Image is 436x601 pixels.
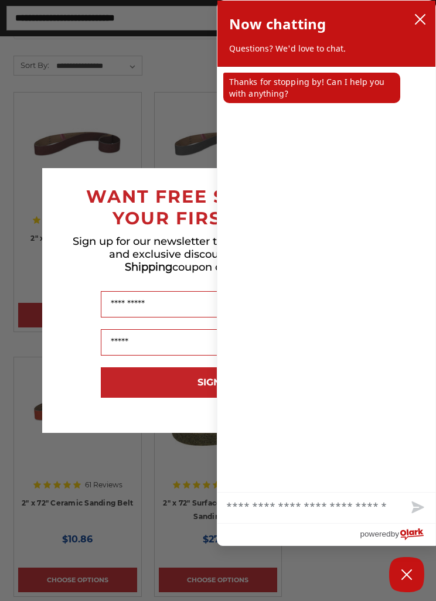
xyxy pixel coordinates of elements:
[360,524,435,545] a: Powered by Olark
[229,12,326,36] h2: Now chatting
[389,557,424,592] button: Close Chatbox
[398,493,435,523] button: Send message
[391,527,399,541] span: by
[411,11,430,28] button: close chatbox
[125,248,328,274] span: Free Shipping
[217,67,435,492] div: chat
[86,186,350,229] span: WANT FREE SHIPPING ON YOUR FIRST ORDER?
[229,43,424,54] p: Questions? We'd love to chat.
[73,235,363,274] span: Sign up for our newsletter to receive the latest updates and exclusive discounts - including a co...
[223,73,400,103] p: Thanks for stopping by! Can I help you with anything?
[101,329,335,356] input: Email
[360,527,390,541] span: powered
[101,367,335,398] button: SIGN UP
